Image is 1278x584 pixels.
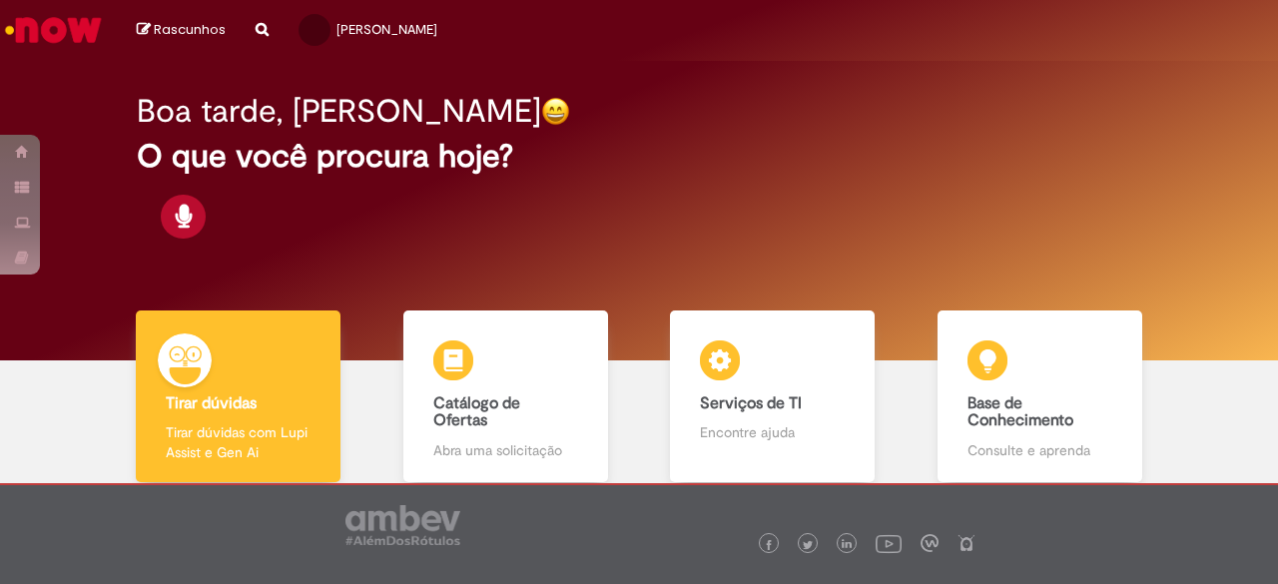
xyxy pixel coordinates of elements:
img: logo_footer_linkedin.png [842,539,852,551]
img: happy-face.png [541,97,570,126]
img: ServiceNow [2,10,105,50]
a: Catálogo de Ofertas Abra uma solicitação [372,310,640,483]
p: Abra uma solicitação [433,440,578,460]
a: Base de Conhecimento Consulte e aprenda [907,310,1174,483]
img: logo_footer_ambev_rotulo_gray.png [345,505,460,545]
p: Consulte e aprenda [967,440,1112,460]
b: Catálogo de Ofertas [433,393,520,431]
p: Encontre ajuda [700,422,845,442]
span: Rascunhos [154,20,226,39]
img: logo_footer_youtube.png [876,530,902,556]
img: logo_footer_twitter.png [803,540,813,550]
h2: Boa tarde, [PERSON_NAME] [137,94,541,129]
a: Rascunhos [137,21,226,40]
img: logo_footer_naosei.png [958,534,975,552]
span: [PERSON_NAME] [336,21,437,38]
p: Tirar dúvidas com Lupi Assist e Gen Ai [166,422,311,462]
h2: O que você procura hoje? [137,139,1140,174]
img: logo_footer_facebook.png [764,540,774,550]
img: logo_footer_workplace.png [921,534,939,552]
b: Tirar dúvidas [166,393,257,413]
a: Serviços de TI Encontre ajuda [639,310,907,483]
b: Serviços de TI [700,393,802,413]
b: Base de Conhecimento [967,393,1073,431]
a: Tirar dúvidas Tirar dúvidas com Lupi Assist e Gen Ai [105,310,372,483]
